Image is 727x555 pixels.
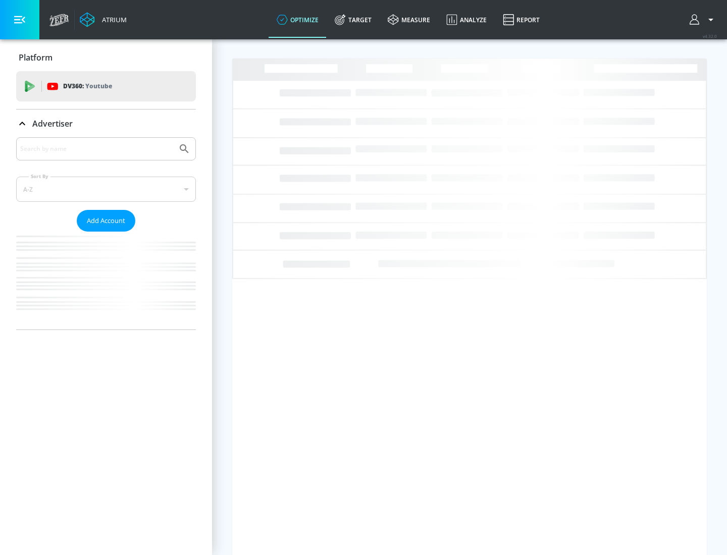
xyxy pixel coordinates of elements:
div: DV360: Youtube [16,71,196,101]
span: Add Account [87,215,125,227]
a: Atrium [80,12,127,27]
button: Add Account [77,210,135,232]
a: Target [327,2,380,38]
p: Youtube [85,81,112,91]
div: Platform [16,43,196,72]
a: optimize [269,2,327,38]
span: v 4.32.0 [703,33,717,39]
div: A-Z [16,177,196,202]
p: Platform [19,52,53,63]
label: Sort By [29,173,50,180]
a: Analyze [438,2,495,38]
div: Advertiser [16,137,196,329]
nav: list of Advertiser [16,232,196,329]
a: Report [495,2,548,38]
div: Advertiser [16,109,196,138]
input: Search by name [20,142,173,155]
p: Advertiser [32,118,73,129]
div: Atrium [98,15,127,24]
a: measure [380,2,438,38]
p: DV360: [63,81,112,92]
